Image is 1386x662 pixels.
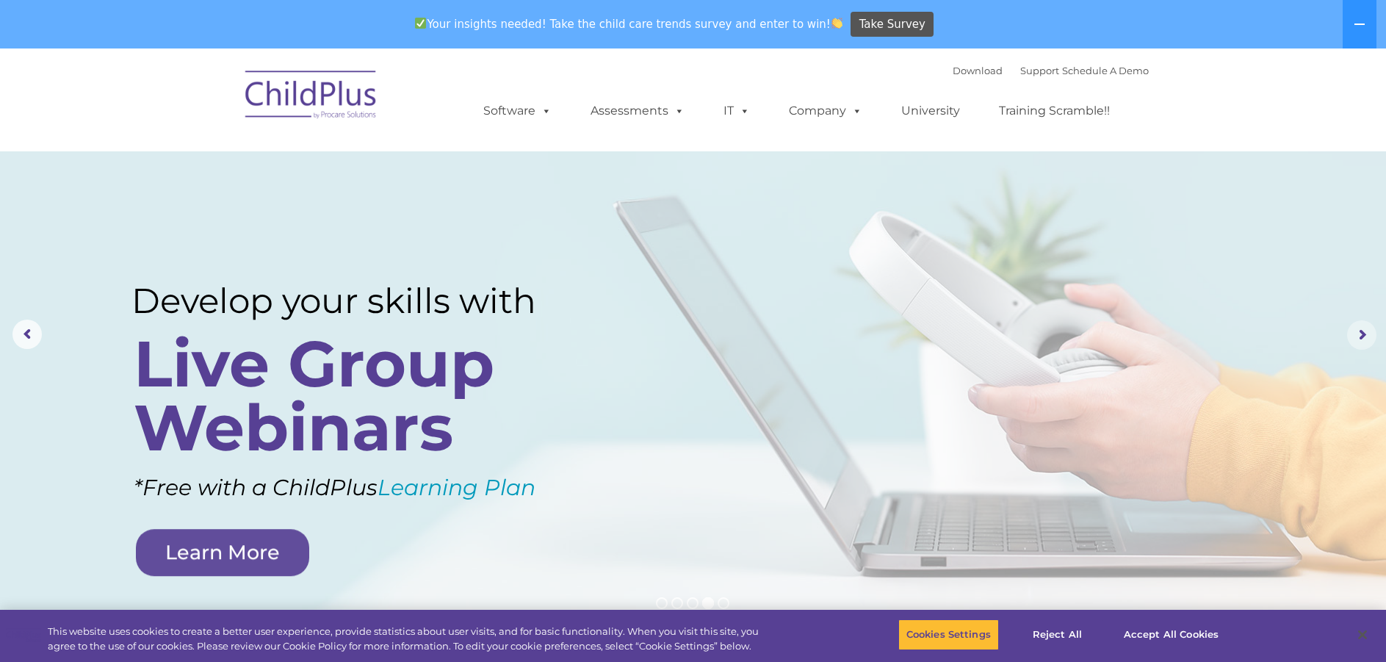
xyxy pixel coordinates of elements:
[136,529,309,576] a: Learn More
[131,281,590,322] rs-layer: Develop your skills with
[953,65,1149,76] font: |
[831,18,842,29] img: 👏
[576,96,699,126] a: Assessments
[134,332,584,460] rs-layer: Live Group Webinars
[774,96,877,126] a: Company
[984,96,1125,126] a: Training Scramble!!
[204,157,267,168] span: Phone number
[887,96,975,126] a: University
[1346,619,1379,651] button: Close
[48,625,762,653] div: This website uses cookies to create a better user experience, provide statistics about user visit...
[898,619,999,650] button: Cookies Settings
[851,12,934,37] a: Take Survey
[859,12,925,37] span: Take Survey
[953,65,1003,76] a: Download
[378,474,535,501] a: Learning Plan
[238,60,385,134] img: ChildPlus by Procare Solutions
[709,96,765,126] a: IT
[1020,65,1059,76] a: Support
[1062,65,1149,76] a: Schedule A Demo
[1116,619,1227,650] button: Accept All Cookies
[409,10,849,38] span: Your insights needed! Take the child care trends survey and enter to win!
[1011,619,1103,650] button: Reject All
[204,97,249,108] span: Last name
[469,96,566,126] a: Software
[134,467,624,508] rs-layer: *Free with a ChildPlus
[415,18,426,29] img: ✅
